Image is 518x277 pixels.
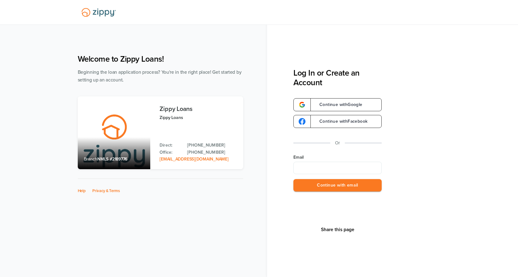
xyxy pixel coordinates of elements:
a: google-logoContinue withGoogle [293,98,382,111]
span: Branch [84,156,98,162]
span: Beginning the loan application process? You're in the right place! Get started by setting up an a... [78,69,242,83]
span: Continue with Google [313,103,362,107]
a: Office Phone: 512-975-2947 [187,149,237,156]
input: Email Address [293,162,382,174]
a: Direct Phone: 512-975-2947 [187,142,237,149]
a: Privacy & Terms [92,188,120,193]
button: Continue with email [293,179,382,192]
p: Direct: [160,142,181,149]
a: Email Address: zippyguide@zippymh.com [160,156,228,162]
img: google-logo [299,101,305,108]
p: Zippy Loans [160,114,237,121]
span: NMLS #2189776 [97,156,127,162]
img: google-logo [299,118,305,125]
label: Email [293,154,382,160]
p: Or [335,139,340,147]
a: Help [78,188,86,193]
img: Lender Logo [78,5,120,20]
h3: Log In or Create an Account [293,68,382,87]
h3: Zippy Loans [160,106,237,112]
h1: Welcome to Zippy Loans! [78,54,243,64]
a: google-logoContinue withFacebook [293,115,382,128]
p: Office: [160,149,181,156]
span: Continue with Facebook [313,119,367,124]
button: Share This Page [319,226,356,233]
